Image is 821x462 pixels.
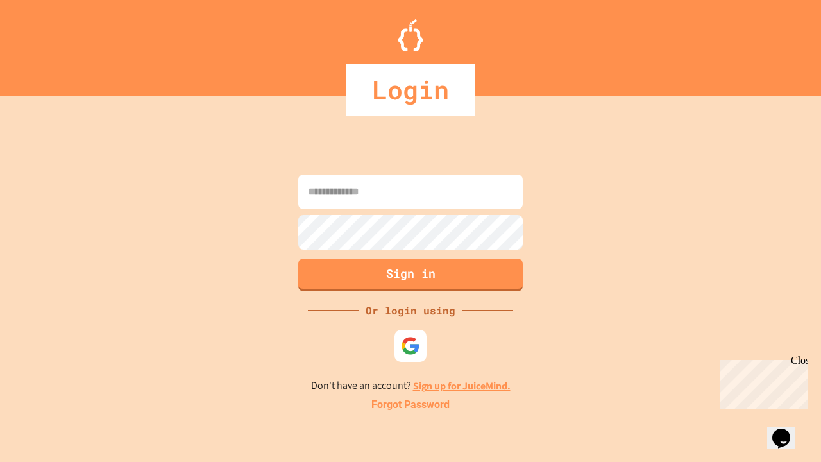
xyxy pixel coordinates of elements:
img: google-icon.svg [401,336,420,355]
a: Forgot Password [371,397,450,413]
div: Or login using [359,303,462,318]
iframe: chat widget [767,411,808,449]
button: Sign in [298,259,523,291]
p: Don't have an account? [311,378,511,394]
iframe: chat widget [715,355,808,409]
a: Sign up for JuiceMind. [413,379,511,393]
img: Logo.svg [398,19,423,51]
div: Login [346,64,475,116]
div: Chat with us now!Close [5,5,89,81]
